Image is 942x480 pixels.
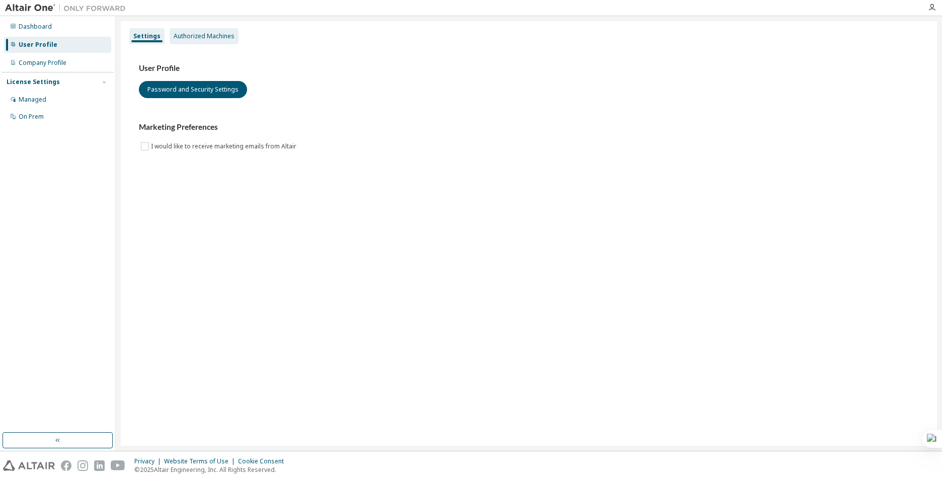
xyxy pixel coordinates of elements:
[94,460,105,471] img: linkedin.svg
[134,465,290,474] p: © 2025 Altair Engineering, Inc. All Rights Reserved.
[19,41,57,49] div: User Profile
[164,457,238,465] div: Website Terms of Use
[174,32,234,40] div: Authorized Machines
[77,460,88,471] img: instagram.svg
[7,78,60,86] div: License Settings
[133,32,161,40] div: Settings
[19,23,52,31] div: Dashboard
[19,113,44,121] div: On Prem
[19,96,46,104] div: Managed
[134,457,164,465] div: Privacy
[61,460,71,471] img: facebook.svg
[238,457,290,465] div: Cookie Consent
[139,81,247,98] button: Password and Security Settings
[139,63,919,73] h3: User Profile
[5,3,131,13] img: Altair One
[139,122,919,132] h3: Marketing Preferences
[19,59,66,67] div: Company Profile
[3,460,55,471] img: altair_logo.svg
[151,140,298,152] label: I would like to receive marketing emails from Altair
[111,460,125,471] img: youtube.svg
